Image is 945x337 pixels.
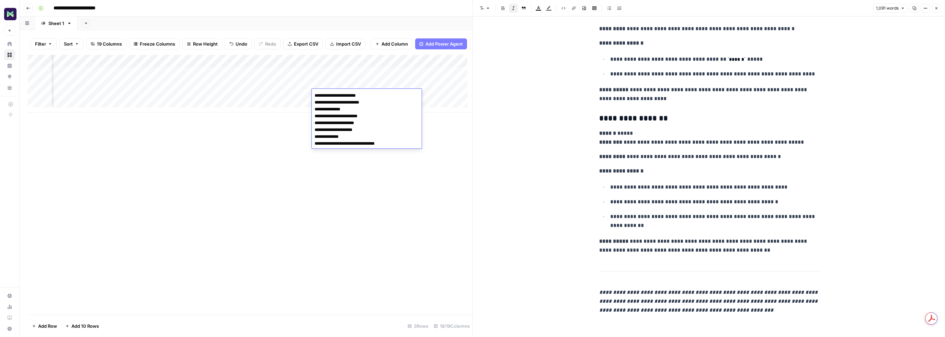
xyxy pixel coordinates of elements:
[4,49,15,60] a: Browse
[415,38,467,49] button: Add Power Agent
[35,16,78,30] a: Sheet 1
[294,40,318,47] span: Export CSV
[129,38,180,49] button: Freeze Columns
[4,8,16,20] img: NMI Logo
[28,321,61,332] button: Add Row
[182,38,222,49] button: Row Height
[265,40,276,47] span: Redo
[4,82,15,93] a: Your Data
[59,38,83,49] button: Sort
[35,40,46,47] span: Filter
[48,20,64,27] div: Sheet 1
[4,301,15,312] a: Usage
[61,321,103,332] button: Add 10 Rows
[4,323,15,334] button: Help + Support
[86,38,126,49] button: 19 Columns
[38,323,57,329] span: Add Row
[31,38,57,49] button: Filter
[431,321,473,332] div: 19/19 Columns
[4,71,15,82] a: Opportunities
[254,38,281,49] button: Redo
[371,38,412,49] button: Add Column
[193,40,218,47] span: Row Height
[4,312,15,323] a: Learning Hub
[405,321,431,332] div: 3 Rows
[4,60,15,71] a: Insights
[236,40,247,47] span: Undo
[425,40,463,47] span: Add Power Agent
[97,40,122,47] span: 19 Columns
[326,38,365,49] button: Import CSV
[4,5,15,23] button: Workspace: NMI
[4,290,15,301] a: Settings
[64,40,73,47] span: Sort
[873,4,908,13] button: 1,091 words
[382,40,408,47] span: Add Column
[876,5,899,11] span: 1,091 words
[71,323,99,329] span: Add 10 Rows
[283,38,323,49] button: Export CSV
[140,40,175,47] span: Freeze Columns
[225,38,252,49] button: Undo
[4,38,15,49] a: Home
[336,40,361,47] span: Import CSV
